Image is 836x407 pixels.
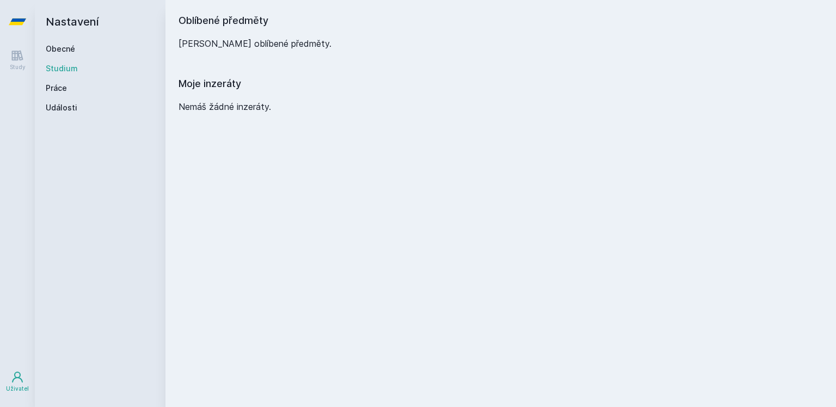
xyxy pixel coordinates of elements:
[179,76,823,91] h1: Moje inzeráty
[179,100,823,113] div: Nemáš žádné inzeráty.
[46,63,155,74] a: Studium
[179,13,823,28] h1: Oblíbené předměty
[46,44,155,54] a: Obecné
[6,385,29,393] div: Uživatel
[10,63,26,71] div: Study
[46,102,155,113] a: Události
[2,44,33,77] a: Study
[2,365,33,398] a: Uživatel
[46,83,155,94] a: Práce
[179,37,823,50] div: [PERSON_NAME] oblíbené předměty.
